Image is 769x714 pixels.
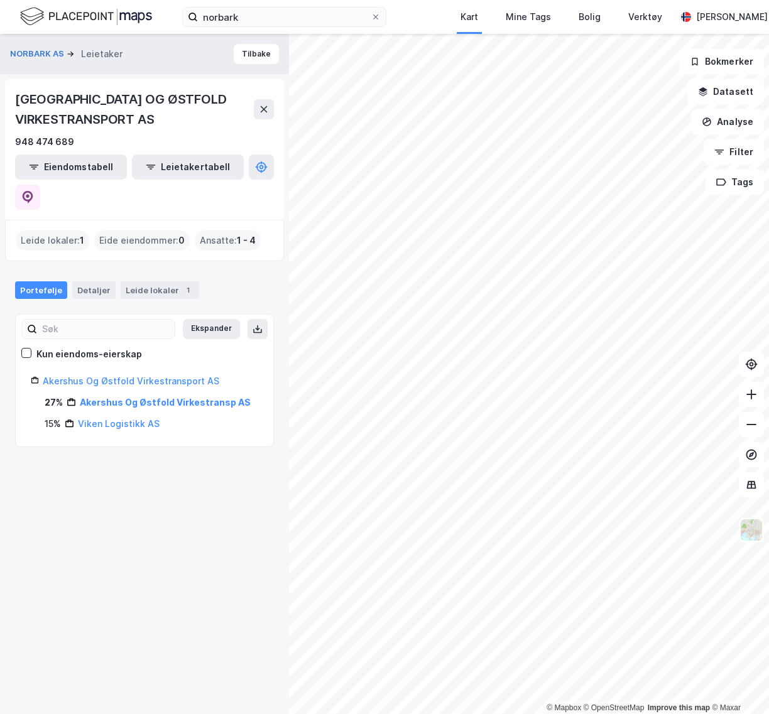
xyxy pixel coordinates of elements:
img: logo.f888ab2527a4732fd821a326f86c7f29.svg [20,6,152,28]
div: 15% [45,416,61,431]
button: Filter [704,139,764,165]
div: Kontrollprogram for chat [706,654,769,714]
span: 1 - 4 [237,233,256,248]
div: 1 [182,284,194,296]
div: 27% [45,395,63,410]
a: Mapbox [547,703,581,712]
button: Leietakertabell [132,154,244,180]
div: Kart [461,9,478,24]
div: [PERSON_NAME] [696,9,768,24]
div: Portefølje [15,281,67,299]
button: Tags [706,170,764,195]
div: 948 474 689 [15,134,74,149]
div: Ansatte : [195,230,261,251]
div: Bolig [579,9,601,24]
button: Ekspander [183,319,240,339]
div: Leide lokaler [121,281,199,299]
span: 0 [178,233,185,248]
button: Tilbake [234,44,279,64]
div: Mine Tags [506,9,551,24]
button: Analyse [691,109,764,134]
div: Leietaker [81,46,123,62]
div: Kun eiendoms-eierskap [36,347,142,362]
input: Søk på adresse, matrikkel, gårdeiere, leietakere eller personer [198,8,371,26]
div: Detaljer [72,281,116,299]
img: Z [739,518,763,542]
div: Eide eiendommer : [94,230,190,251]
button: Datasett [687,79,764,104]
a: Viken Logistikk AS [78,418,160,429]
a: Improve this map [648,703,710,712]
button: NORBARK AS [10,48,67,60]
div: Leide lokaler : [16,230,89,251]
input: Søk [37,320,175,338]
div: [GEOGRAPHIC_DATA] OG ØSTFOLD VIRKESTRANSPORT AS [15,89,254,129]
a: Akershus Og Østfold Virkestransport AS [43,376,219,386]
iframe: Chat Widget [706,654,769,714]
span: 1 [80,233,84,248]
button: Bokmerker [679,49,764,74]
a: Akershus Og Østfold Virkestransp AS [80,397,251,408]
a: OpenStreetMap [584,703,645,712]
button: Eiendomstabell [15,154,127,180]
div: Verktøy [628,9,662,24]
